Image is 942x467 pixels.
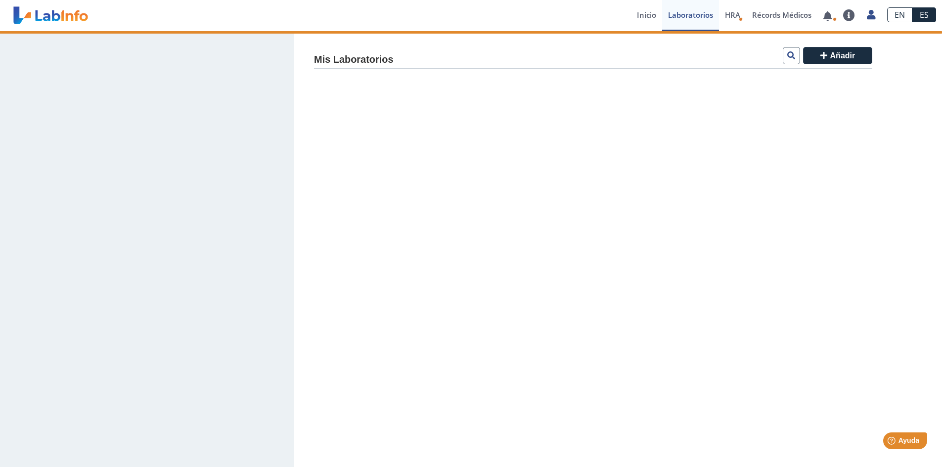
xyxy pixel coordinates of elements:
[803,47,872,64] button: Añadir
[854,428,931,456] iframe: Help widget launcher
[725,10,740,20] span: HRA
[314,54,393,66] h4: Mis Laboratorios
[912,7,936,22] a: ES
[830,51,855,60] span: Añadir
[887,7,912,22] a: EN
